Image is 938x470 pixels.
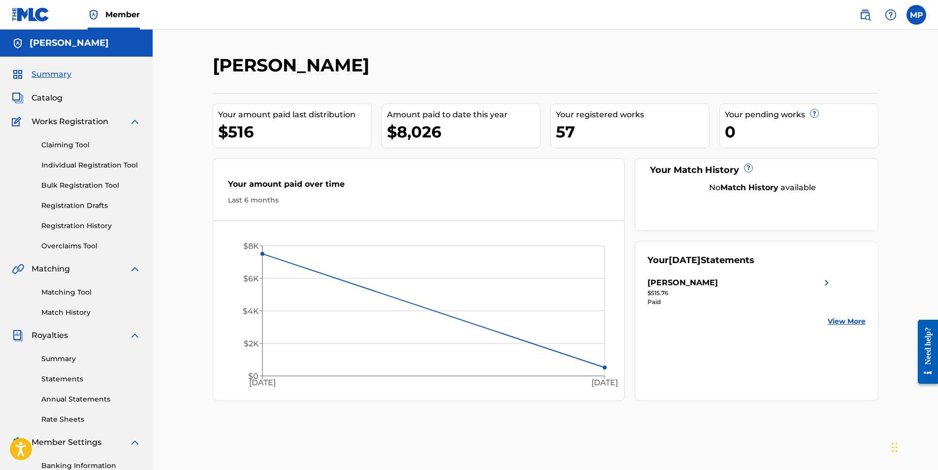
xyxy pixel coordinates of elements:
[228,178,610,195] div: Your amount paid over time
[12,436,24,448] img: Member Settings
[892,433,898,462] div: Drag
[821,277,833,289] img: right chevron icon
[243,339,259,348] tspan: $2K
[387,121,540,143] div: $8,026
[12,7,50,22] img: MLC Logo
[12,263,24,275] img: Matching
[129,263,141,275] img: expand
[810,109,818,117] span: ?
[647,298,833,306] div: Paid
[41,354,141,364] a: Summary
[41,287,141,298] a: Matching Tool
[12,92,63,104] a: CatalogCatalog
[248,371,258,381] tspan: $0
[647,277,718,289] div: [PERSON_NAME]
[647,277,833,306] a: [PERSON_NAME]right chevron icon$515.76Paid
[30,37,109,49] h5: Martain Parker
[647,254,754,267] div: Your Statements
[41,307,141,318] a: Match History
[855,5,875,25] a: Public Search
[828,316,866,327] a: View More
[859,9,871,21] img: search
[129,116,141,128] img: expand
[910,312,938,392] iframe: Resource Center
[12,68,24,80] img: Summary
[243,274,259,283] tspan: $6K
[32,263,70,275] span: Matching
[249,378,275,388] tspan: [DATE]
[881,5,901,25] div: Help
[41,160,141,170] a: Individual Registration Tool
[725,109,878,121] div: Your pending works
[242,306,259,316] tspan: $4K
[41,180,141,191] a: Bulk Registration Tool
[12,116,25,128] img: Works Registration
[591,378,618,388] tspan: [DATE]
[885,9,897,21] img: help
[41,374,141,384] a: Statements
[41,201,141,211] a: Registration Drafts
[129,330,141,341] img: expand
[32,68,71,80] span: Summary
[720,183,778,192] strong: Match History
[889,423,938,470] iframe: Chat Widget
[32,330,68,341] span: Royalties
[41,414,141,425] a: Rate Sheets
[12,68,71,80] a: SummarySummary
[744,164,752,172] span: ?
[41,221,141,231] a: Registration History
[647,164,866,177] div: Your Match History
[12,92,24,104] img: Catalog
[32,92,63,104] span: Catalog
[12,37,24,49] img: Accounts
[129,436,141,448] img: expand
[12,330,24,341] img: Royalties
[218,109,371,121] div: Your amount paid last distribution
[725,121,878,143] div: 0
[32,436,101,448] span: Member Settings
[41,394,141,404] a: Annual Statements
[228,195,610,205] div: Last 6 months
[41,241,141,251] a: Overclaims Tool
[669,255,701,266] span: [DATE]
[556,109,709,121] div: Your registered works
[32,116,108,128] span: Works Registration
[218,121,371,143] div: $516
[556,121,709,143] div: 57
[243,241,259,251] tspan: $8K
[660,182,866,194] div: No available
[105,9,140,20] span: Member
[213,54,374,76] h2: [PERSON_NAME]
[387,109,540,121] div: Amount paid to date this year
[41,140,141,150] a: Claiming Tool
[647,289,833,298] div: $515.76
[88,9,99,21] img: Top Rightsholder
[906,5,926,25] div: User Menu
